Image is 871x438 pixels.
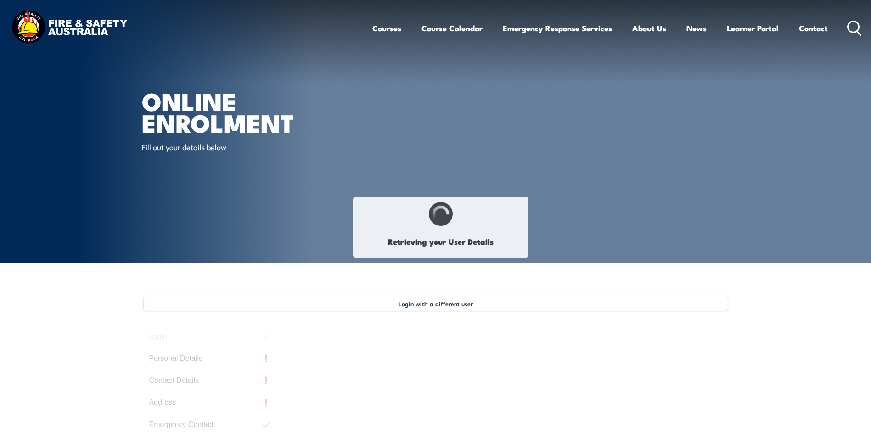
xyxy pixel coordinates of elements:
[421,16,483,40] a: Course Calendar
[142,90,369,133] h1: Online Enrolment
[358,231,523,253] h1: Retrieving your User Details
[799,16,828,40] a: Contact
[632,16,666,40] a: About Us
[686,16,707,40] a: News
[372,16,401,40] a: Courses
[142,141,309,152] p: Fill out your details below
[503,16,612,40] a: Emergency Response Services
[727,16,779,40] a: Learner Portal
[399,300,473,307] span: Login with a different user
